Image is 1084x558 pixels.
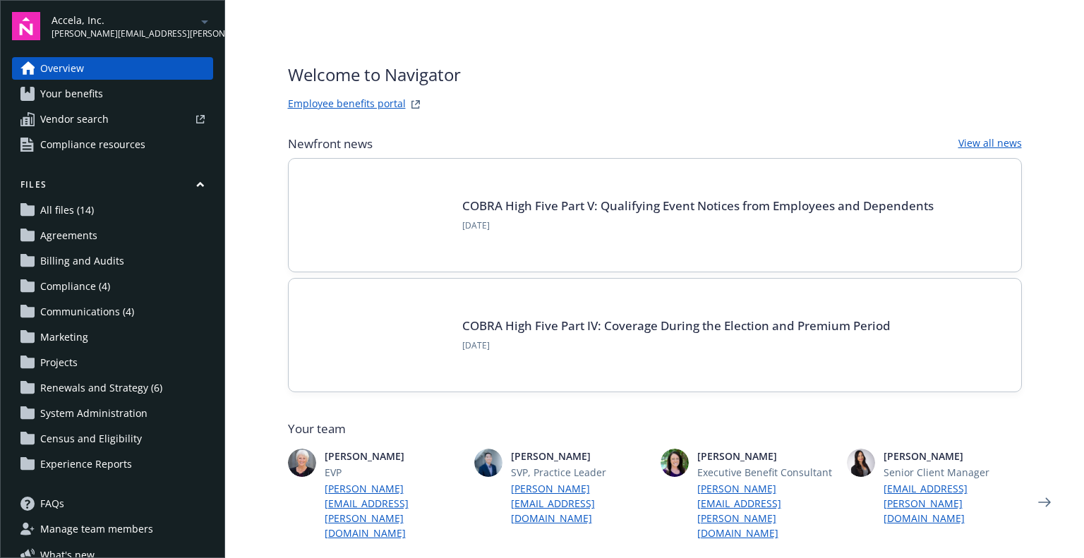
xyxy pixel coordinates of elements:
[462,339,891,352] span: [DATE]
[884,481,1022,526] a: [EMAIL_ADDRESS][PERSON_NAME][DOMAIN_NAME]
[12,224,213,247] a: Agreements
[288,449,316,477] img: photo
[311,301,445,369] img: BLOG-Card Image - Compliance - COBRA High Five Pt 4 - 09-04-25.jpg
[12,351,213,374] a: Projects
[12,453,213,475] a: Experience Reports
[697,465,836,480] span: Executive Benefit Consultant
[325,481,463,540] a: [PERSON_NAME][EMAIL_ADDRESS][PERSON_NAME][DOMAIN_NAME]
[12,518,213,540] a: Manage team members
[40,453,132,475] span: Experience Reports
[288,96,406,113] a: Employee benefits portal
[40,250,124,272] span: Billing and Audits
[697,481,836,540] a: [PERSON_NAME][EMAIL_ADDRESS][PERSON_NAME][DOMAIN_NAME]
[40,224,97,247] span: Agreements
[12,250,213,272] a: Billing and Audits
[288,62,461,87] span: Welcome to Navigator
[52,13,196,28] span: Accela, Inc.
[40,275,110,298] span: Compliance (4)
[12,427,213,450] a: Census and Eligibility
[12,301,213,323] a: Communications (4)
[511,449,649,463] span: [PERSON_NAME]
[12,377,213,399] a: Renewals and Strategy (6)
[12,108,213,131] a: Vendor search
[325,465,463,480] span: EVP
[1033,491,1056,514] a: Next
[511,481,649,526] a: [PERSON_NAME][EMAIL_ADDRESS][DOMAIN_NAME]
[697,449,836,463] span: [PERSON_NAME]
[462,219,934,232] span: [DATE]
[40,108,109,131] span: Vendor search
[12,326,213,348] a: Marketing
[40,199,94,222] span: All files (14)
[12,402,213,425] a: System Administration
[12,83,213,105] a: Your benefits
[288,420,1022,437] span: Your team
[958,135,1022,152] a: View all news
[12,133,213,156] a: Compliance resources
[288,135,373,152] span: Newfront news
[40,402,147,425] span: System Administration
[661,449,689,477] img: photo
[884,465,1022,480] span: Senior Client Manager
[462,317,891,334] a: COBRA High Five Part IV: Coverage During the Election and Premium Period
[40,518,153,540] span: Manage team members
[12,275,213,298] a: Compliance (4)
[311,181,445,249] img: BLOG-Card Image - Compliance - COBRA High Five Pt 5 - 09-11-25.jpg
[325,449,463,463] span: [PERSON_NAME]
[12,57,213,80] a: Overview
[407,96,424,113] a: striveWebsite
[40,301,134,323] span: Communications (4)
[52,28,196,40] span: [PERSON_NAME][EMAIL_ADDRESS][PERSON_NAME][DOMAIN_NAME]
[40,427,142,450] span: Census and Eligibility
[40,83,103,105] span: Your benefits
[40,492,64,515] span: FAQs
[40,133,145,156] span: Compliance resources
[12,199,213,222] a: All files (14)
[474,449,502,477] img: photo
[462,198,934,214] a: COBRA High Five Part V: Qualifying Event Notices from Employees and Dependents
[884,449,1022,463] span: [PERSON_NAME]
[40,351,78,374] span: Projects
[12,178,213,196] button: Files
[196,13,213,30] a: arrowDropDown
[12,12,40,40] img: navigator-logo.svg
[40,57,84,80] span: Overview
[40,377,162,399] span: Renewals and Strategy (6)
[52,12,213,40] button: Accela, Inc.[PERSON_NAME][EMAIL_ADDRESS][PERSON_NAME][DOMAIN_NAME]arrowDropDown
[847,449,875,477] img: photo
[511,465,649,480] span: SVP, Practice Leader
[40,326,88,348] span: Marketing
[12,492,213,515] a: FAQs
